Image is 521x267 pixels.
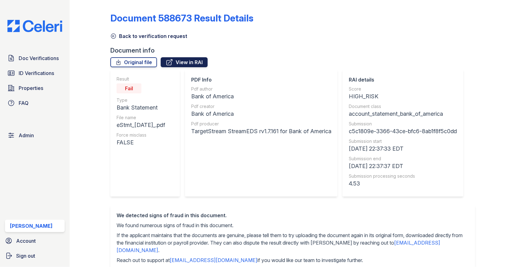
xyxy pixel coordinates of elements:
a: Back to verification request [110,32,187,40]
div: Submission processing seconds [349,173,457,179]
span: Properties [19,84,43,92]
div: PDF Info [191,76,331,83]
span: . [158,247,159,253]
a: Original file [110,57,157,67]
div: Submission start [349,138,457,144]
a: Doc Verifications [5,52,65,64]
div: Pdf producer [191,121,331,127]
a: FAQ [5,97,65,109]
div: Force misclass [117,132,165,138]
div: Pdf author [191,86,331,92]
a: ID Verifications [5,67,65,79]
a: Properties [5,82,65,94]
div: FALSE [117,138,165,147]
div: Pdf creator [191,103,331,110]
div: Submission end [349,156,457,162]
a: Account [2,235,67,247]
span: ID Verifications [19,69,54,77]
span: Account [16,237,36,245]
span: Doc Verifications [19,54,59,62]
div: Document info [110,46,480,55]
div: [PERSON_NAME] [10,222,53,230]
div: Document class [349,103,457,110]
div: File name [117,115,165,121]
div: Type [117,97,165,103]
div: eStmt_[DATE]_.pdf [117,121,165,129]
span: FAQ [19,99,29,107]
div: We detected signs of fraud in this document. [117,212,469,219]
span: Sign out [16,252,35,260]
p: Reach out to support at if you would like our team to investigate further. [117,256,469,264]
div: HIGH_RISK [349,92,457,101]
p: We found numerous signs of fraud in this document. [117,222,469,229]
div: Submission [349,121,457,127]
div: Fail [117,83,141,93]
a: [EMAIL_ADDRESS][DOMAIN_NAME] [170,257,257,263]
a: Sign out [2,250,67,262]
img: CE_Logo_Blue-a8612792a0a2168367f1c8372b55b34899dd931a85d93a1a3d3e32e68fde9ad4.png [2,20,67,32]
a: View in RAI [161,57,208,67]
div: Result [117,76,165,82]
div: c5c1809e-3366-43ce-bfc6-8ab1f8f5c0dd [349,127,457,136]
div: account_statement_bank_of_america [349,110,457,118]
div: [DATE] 22:37:33 EDT [349,144,457,153]
span: Admin [19,132,34,139]
div: RAI details [349,76,457,83]
div: Bank of America [191,110,331,118]
div: TargetStream StreamEDS rv1.7.161 for Bank of America [191,127,331,136]
div: 4.53 [349,179,457,188]
div: Bank Statement [117,103,165,112]
div: [DATE] 22:37:37 EDT [349,162,457,171]
a: Document 588673 Result Details [110,12,253,24]
div: Bank of America [191,92,331,101]
p: If the applicant maintains that the documents are genuine, please tell them to try uploading the ... [117,232,469,254]
div: Score [349,86,457,92]
a: Admin [5,129,65,142]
